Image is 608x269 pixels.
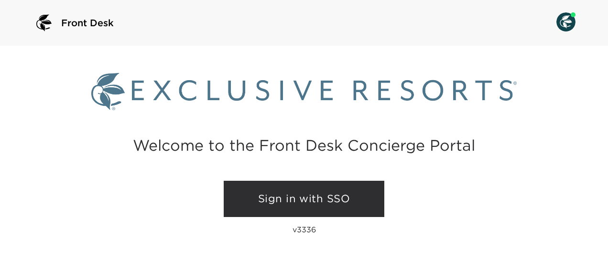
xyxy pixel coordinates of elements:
p: v3336 [293,225,316,234]
a: Sign in with SSO [224,181,384,217]
img: logo [33,11,55,34]
img: Exclusive Resorts logo [91,73,517,110]
span: Front Desk [61,16,114,30]
img: User [556,12,575,31]
h2: Welcome to the Front Desk Concierge Portal [133,138,475,153]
